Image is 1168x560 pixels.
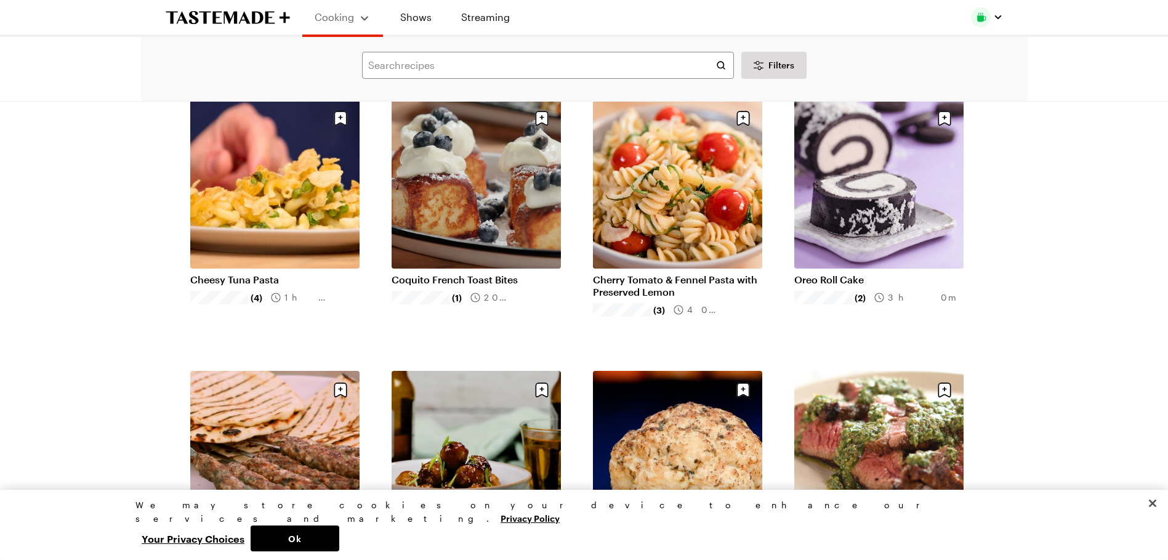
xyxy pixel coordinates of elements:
[741,52,807,79] button: Desktop filters
[933,107,956,130] button: Save recipe
[794,274,964,286] a: Oreo Roll Cake
[593,274,762,298] a: Cherry Tomato & Fennel Pasta with Preserved Lemon
[501,512,560,524] a: More information about your privacy, opens in a new tab
[315,11,354,23] span: Cooking
[933,378,956,402] button: Save recipe
[166,10,290,25] a: To Tastemade Home Page
[135,498,1022,551] div: Privacy
[329,378,352,402] button: Save recipe
[329,107,352,130] button: Save recipe
[530,107,554,130] button: Save recipe
[315,5,371,30] button: Cooking
[135,526,251,551] button: Your Privacy Choices
[530,378,554,402] button: Save recipe
[135,498,1022,526] div: We may store cookies on your device to enhance our services and marketing.
[251,526,339,551] button: Ok
[971,7,991,27] img: Profile picture
[392,274,561,286] a: Coquito French Toast Bites
[190,274,360,286] a: Cheesy Tuna Pasta
[971,7,1003,27] button: Profile picture
[731,107,755,130] button: Save recipe
[1139,490,1166,517] button: Close
[768,59,794,71] span: Filters
[731,378,755,402] button: Save recipe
